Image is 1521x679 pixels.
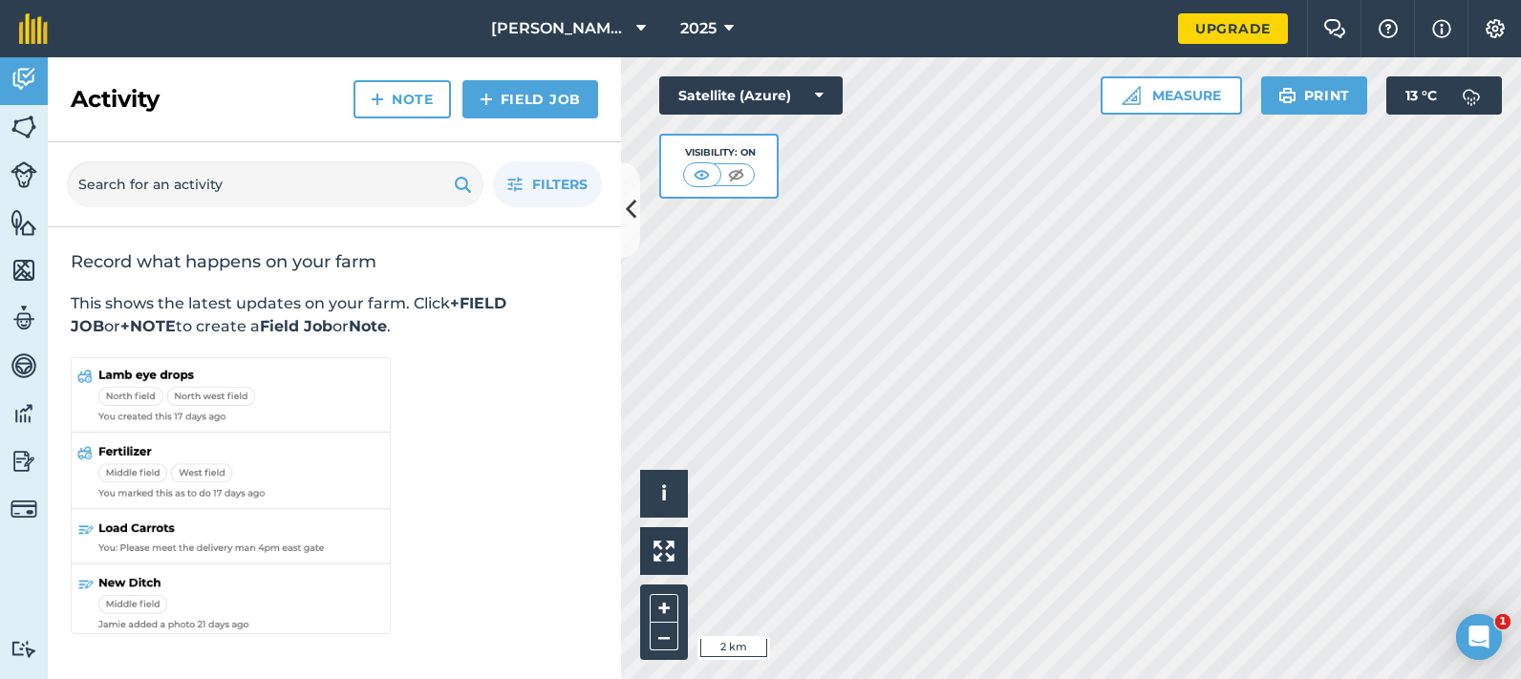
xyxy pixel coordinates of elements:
span: 13 ° C [1405,76,1437,115]
iframe: Intercom live chat [1456,614,1502,660]
button: Filters [493,161,602,207]
img: svg+xml;base64,PD94bWwgdmVyc2lvbj0iMS4wIiBlbmNvZGluZz0idXRmLTgiPz4KPCEtLSBHZW5lcmF0b3I6IEFkb2JlIE... [11,351,37,380]
img: svg+xml;base64,PD94bWwgdmVyc2lvbj0iMS4wIiBlbmNvZGluZz0idXRmLTgiPz4KPCEtLSBHZW5lcmF0b3I6IEFkb2JlIE... [11,399,37,428]
span: Filters [532,174,588,195]
button: + [650,594,678,623]
img: svg+xml;base64,PD94bWwgdmVyc2lvbj0iMS4wIiBlbmNvZGluZz0idXRmLTgiPz4KPCEtLSBHZW5lcmF0b3I6IEFkb2JlIE... [11,496,37,522]
img: svg+xml;base64,PHN2ZyB4bWxucz0iaHR0cDovL3d3dy53My5vcmcvMjAwMC9zdmciIHdpZHRoPSIxNCIgaGVpZ2h0PSIyNC... [480,88,493,111]
img: svg+xml;base64,PHN2ZyB4bWxucz0iaHR0cDovL3d3dy53My5vcmcvMjAwMC9zdmciIHdpZHRoPSIxNyIgaGVpZ2h0PSIxNy... [1432,17,1451,40]
h2: Record what happens on your farm [71,250,598,273]
img: Four arrows, one pointing top left, one top right, one bottom right and the last bottom left [653,541,675,562]
p: This shows the latest updates on your farm. Click or to create a or . [71,292,598,338]
div: Visibility: On [683,145,756,160]
img: svg+xml;base64,PHN2ZyB4bWxucz0iaHR0cDovL3d3dy53My5vcmcvMjAwMC9zdmciIHdpZHRoPSI1NiIgaGVpZ2h0PSI2MC... [11,208,37,237]
span: 1 [1495,614,1510,629]
img: svg+xml;base64,PD94bWwgdmVyc2lvbj0iMS4wIiBlbmNvZGluZz0idXRmLTgiPz4KPCEtLSBHZW5lcmF0b3I6IEFkb2JlIE... [11,65,37,94]
img: svg+xml;base64,PHN2ZyB4bWxucz0iaHR0cDovL3d3dy53My5vcmcvMjAwMC9zdmciIHdpZHRoPSIxOSIgaGVpZ2h0PSIyNC... [454,173,472,196]
img: svg+xml;base64,PHN2ZyB4bWxucz0iaHR0cDovL3d3dy53My5vcmcvMjAwMC9zdmciIHdpZHRoPSI1NiIgaGVpZ2h0PSI2MC... [11,256,37,285]
button: Measure [1101,76,1242,115]
a: Upgrade [1178,13,1288,44]
img: fieldmargin Logo [19,13,48,44]
img: svg+xml;base64,PHN2ZyB4bWxucz0iaHR0cDovL3d3dy53My5vcmcvMjAwMC9zdmciIHdpZHRoPSI1NiIgaGVpZ2h0PSI2MC... [11,113,37,141]
a: Field Job [462,80,598,118]
span: 2025 [680,17,717,40]
img: svg+xml;base64,PD94bWwgdmVyc2lvbj0iMS4wIiBlbmNvZGluZz0idXRmLTgiPz4KPCEtLSBHZW5lcmF0b3I6IEFkb2JlIE... [11,640,37,658]
span: i [661,481,667,505]
span: [PERSON_NAME] Farms [491,17,629,40]
img: svg+xml;base64,PHN2ZyB4bWxucz0iaHR0cDovL3d3dy53My5vcmcvMjAwMC9zdmciIHdpZHRoPSI1MCIgaGVpZ2h0PSI0MC... [724,165,748,184]
button: i [640,470,688,518]
img: svg+xml;base64,PHN2ZyB4bWxucz0iaHR0cDovL3d3dy53My5vcmcvMjAwMC9zdmciIHdpZHRoPSI1MCIgaGVpZ2h0PSI0MC... [690,165,714,184]
img: A question mark icon [1377,19,1400,38]
button: – [650,623,678,650]
input: Search for an activity [67,161,483,207]
strong: Note [349,317,387,335]
img: Two speech bubbles overlapping with the left bubble in the forefront [1323,19,1346,38]
strong: +NOTE [120,317,176,335]
img: svg+xml;base64,PD94bWwgdmVyc2lvbj0iMS4wIiBlbmNvZGluZz0idXRmLTgiPz4KPCEtLSBHZW5lcmF0b3I6IEFkb2JlIE... [11,304,37,332]
img: svg+xml;base64,PD94bWwgdmVyc2lvbj0iMS4wIiBlbmNvZGluZz0idXRmLTgiPz4KPCEtLSBHZW5lcmF0b3I6IEFkb2JlIE... [11,447,37,476]
strong: Field Job [260,317,332,335]
button: Satellite (Azure) [659,76,843,115]
img: A cog icon [1484,19,1507,38]
img: svg+xml;base64,PD94bWwgdmVyc2lvbj0iMS4wIiBlbmNvZGluZz0idXRmLTgiPz4KPCEtLSBHZW5lcmF0b3I6IEFkb2JlIE... [11,161,37,188]
button: Print [1261,76,1368,115]
img: svg+xml;base64,PHN2ZyB4bWxucz0iaHR0cDovL3d3dy53My5vcmcvMjAwMC9zdmciIHdpZHRoPSIxOSIgaGVpZ2h0PSIyNC... [1278,84,1296,107]
button: 13 °C [1386,76,1502,115]
img: svg+xml;base64,PHN2ZyB4bWxucz0iaHR0cDovL3d3dy53My5vcmcvMjAwMC9zdmciIHdpZHRoPSIxNCIgaGVpZ2h0PSIyNC... [371,88,384,111]
img: svg+xml;base64,PD94bWwgdmVyc2lvbj0iMS4wIiBlbmNvZGluZz0idXRmLTgiPz4KPCEtLSBHZW5lcmF0b3I6IEFkb2JlIE... [1452,76,1490,115]
a: Note [353,80,451,118]
h2: Activity [71,84,160,115]
img: Ruler icon [1122,86,1141,105]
